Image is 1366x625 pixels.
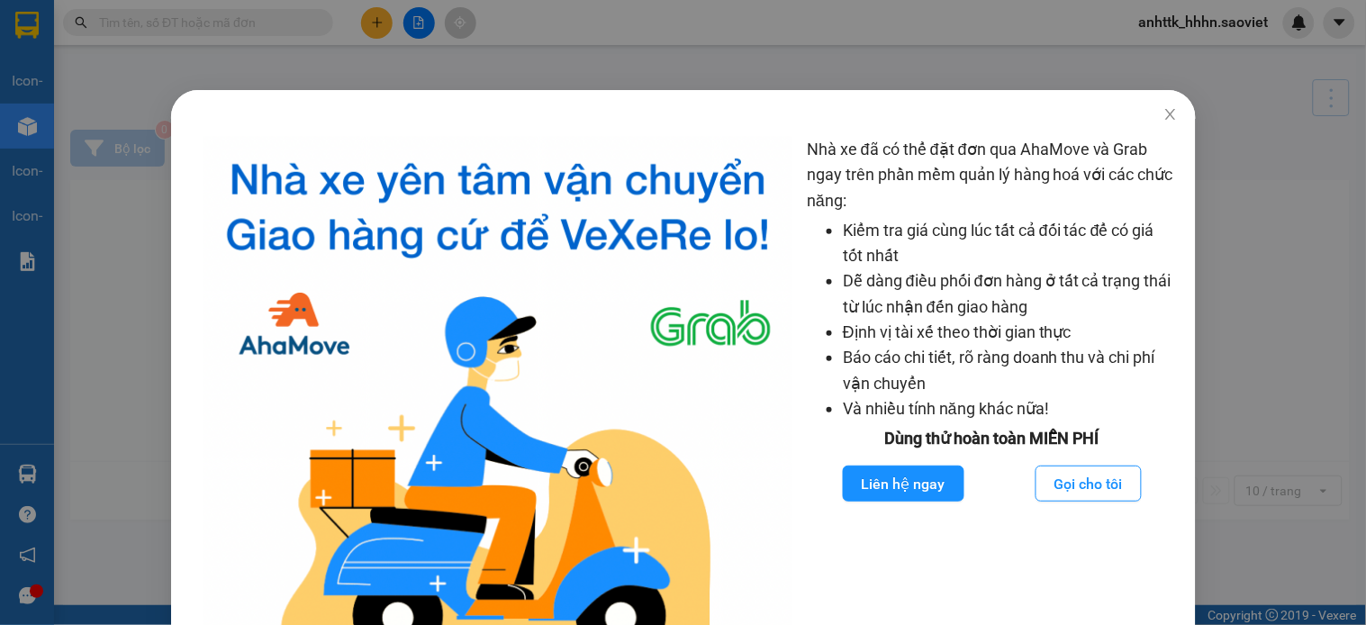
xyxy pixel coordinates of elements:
span: Gọi cho tôi [1054,473,1123,495]
li: Kiểm tra giá cùng lúc tất cả đối tác để có giá tốt nhất [843,218,1178,269]
button: Liên hệ ngay [842,466,963,502]
span: close [1162,107,1177,122]
button: Close [1144,90,1195,140]
span: Liên hệ ngay [861,473,945,495]
button: Gọi cho tôi [1036,466,1142,502]
li: Và nhiều tính năng khác nữa! [843,396,1178,421]
li: Báo cáo chi tiết, rõ ràng doanh thu và chi phí vận chuyển [843,345,1178,396]
li: Định vị tài xế theo thời gian thực [843,320,1178,345]
div: Dùng thử hoàn toàn MIỄN PHÍ [807,426,1178,451]
li: Dễ dàng điều phối đơn hàng ở tất cả trạng thái từ lúc nhận đến giao hàng [843,268,1178,320]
